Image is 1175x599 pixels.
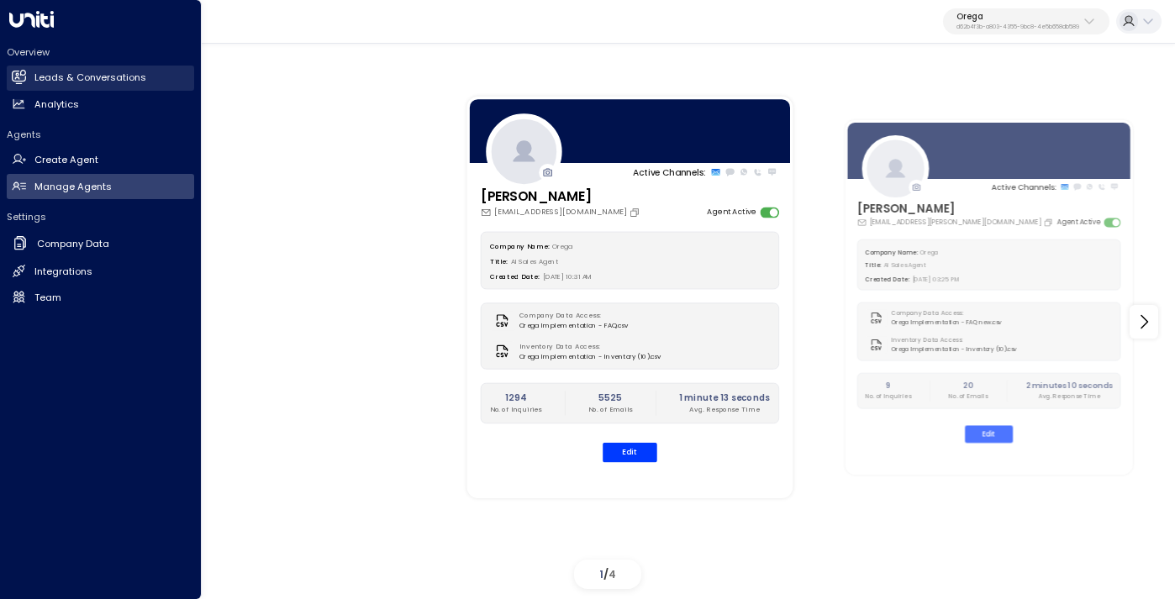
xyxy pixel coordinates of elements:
[707,207,756,218] label: Agent Active
[857,200,1056,218] h3: [PERSON_NAME]
[34,153,98,167] h2: Create Agent
[7,92,194,117] a: Analytics
[1044,218,1056,227] button: Copy
[490,256,508,265] label: Title:
[511,256,559,265] span: AI Sales Agent
[543,272,593,281] span: [DATE] 10:31 AM
[481,187,643,207] h3: [PERSON_NAME]
[7,210,194,223] h2: Settings
[892,318,1002,327] span: Orega Implementation - FAQ new.csv
[866,391,911,400] p: No. of Inquiries
[7,45,194,59] h2: Overview
[1025,391,1112,400] p: Avg. Response Time
[34,71,146,85] h2: Leads & Conversations
[481,207,643,218] div: [EMAIL_ADDRESS][DOMAIN_NAME]
[34,291,61,305] h2: Team
[574,560,641,589] div: /
[490,404,541,414] p: No. of Inquiries
[866,248,918,255] label: Company Name:
[866,275,909,282] label: Created Date:
[7,128,194,141] h2: Agents
[7,66,194,91] a: Leads & Conversations
[943,8,1109,35] button: Oregad62b4f3b-a803-4355-9bc8-4e5b658db589
[34,265,92,279] h2: Integrations
[588,404,632,414] p: No. of Emails
[599,567,603,581] span: 1
[956,12,1079,22] p: Orega
[7,148,194,173] a: Create Agent
[609,567,616,581] span: 4
[892,336,1012,344] label: Inventory Data Access:
[633,166,706,178] p: Active Channels:
[884,261,926,269] span: AI Sales Agent
[630,207,643,218] button: Copy
[965,425,1013,443] button: Edit
[34,180,112,194] h2: Manage Agents
[7,174,194,199] a: Manage Agents
[519,311,623,321] label: Company Data Access:
[1025,380,1112,391] h2: 2 minutes 10 seconds
[490,241,549,250] label: Company Name:
[34,97,79,112] h2: Analytics
[519,342,656,352] label: Inventory Data Access:
[37,237,109,251] h2: Company Data
[892,345,1017,354] span: Orega Implementation - Inventory (10).csv
[603,442,657,461] button: Edit
[1057,218,1100,228] label: Agent Active
[519,321,628,331] span: Orega Implementation - FAQ.csv
[920,248,938,255] span: Orega
[679,404,770,414] p: Avg. Response Time
[490,391,541,404] h2: 1294
[992,181,1056,192] p: Active Channels:
[552,241,572,250] span: Orega
[949,391,988,400] p: No. of Emails
[866,261,882,269] label: Title:
[857,218,1056,228] div: [EMAIL_ADDRESS][PERSON_NAME][DOMAIN_NAME]
[912,275,960,282] span: [DATE] 03:25 PM
[956,24,1079,30] p: d62b4f3b-a803-4355-9bc8-4e5b658db589
[7,259,194,284] a: Integrations
[7,230,194,258] a: Company Data
[588,391,632,404] h2: 5525
[892,309,997,318] label: Company Data Access:
[949,380,988,391] h2: 20
[519,351,661,361] span: Orega Implementation - Inventory (10).csv
[7,285,194,310] a: Team
[679,391,770,404] h2: 1 minute 13 seconds
[490,272,540,281] label: Created Date:
[866,380,911,391] h2: 9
